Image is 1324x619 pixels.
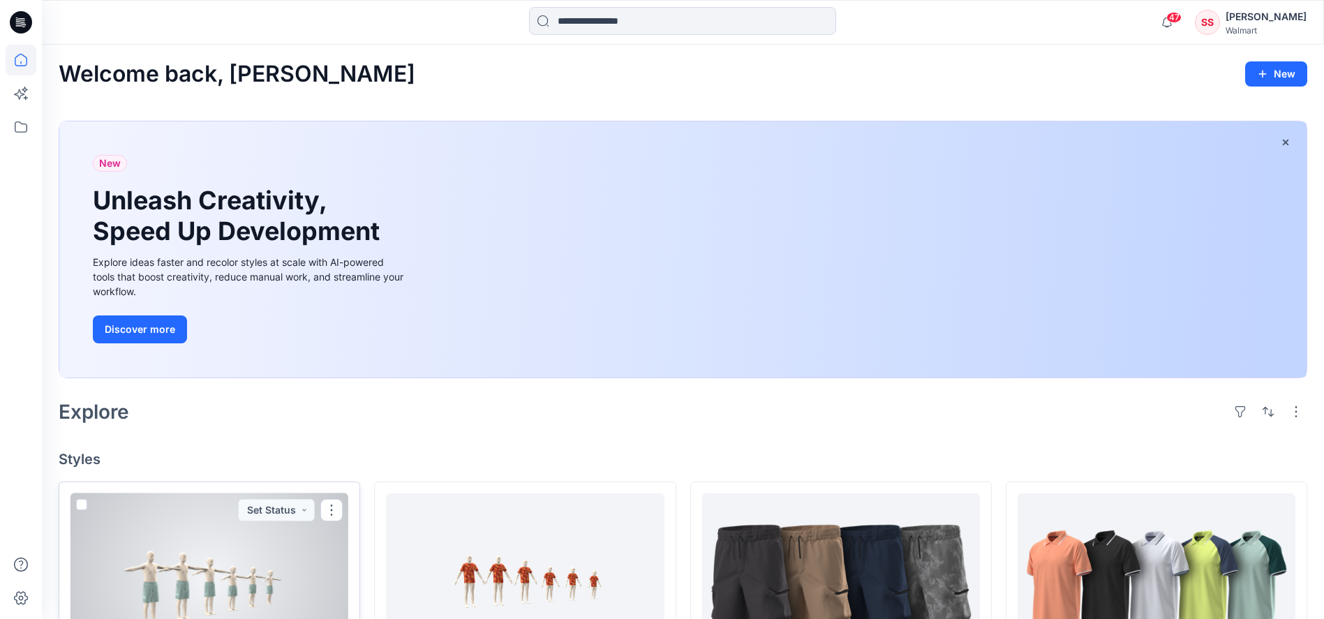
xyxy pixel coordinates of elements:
[1226,25,1307,36] div: Walmart
[59,61,415,87] h2: Welcome back, [PERSON_NAME]
[1245,61,1307,87] button: New
[93,186,386,246] h1: Unleash Creativity, Speed Up Development
[93,255,407,299] div: Explore ideas faster and recolor styles at scale with AI-powered tools that boost creativity, red...
[59,451,1307,468] h4: Styles
[93,315,407,343] a: Discover more
[99,155,121,172] span: New
[59,401,129,423] h2: Explore
[1226,8,1307,25] div: [PERSON_NAME]
[93,315,187,343] button: Discover more
[1166,12,1182,23] span: 47
[1195,10,1220,35] div: SS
